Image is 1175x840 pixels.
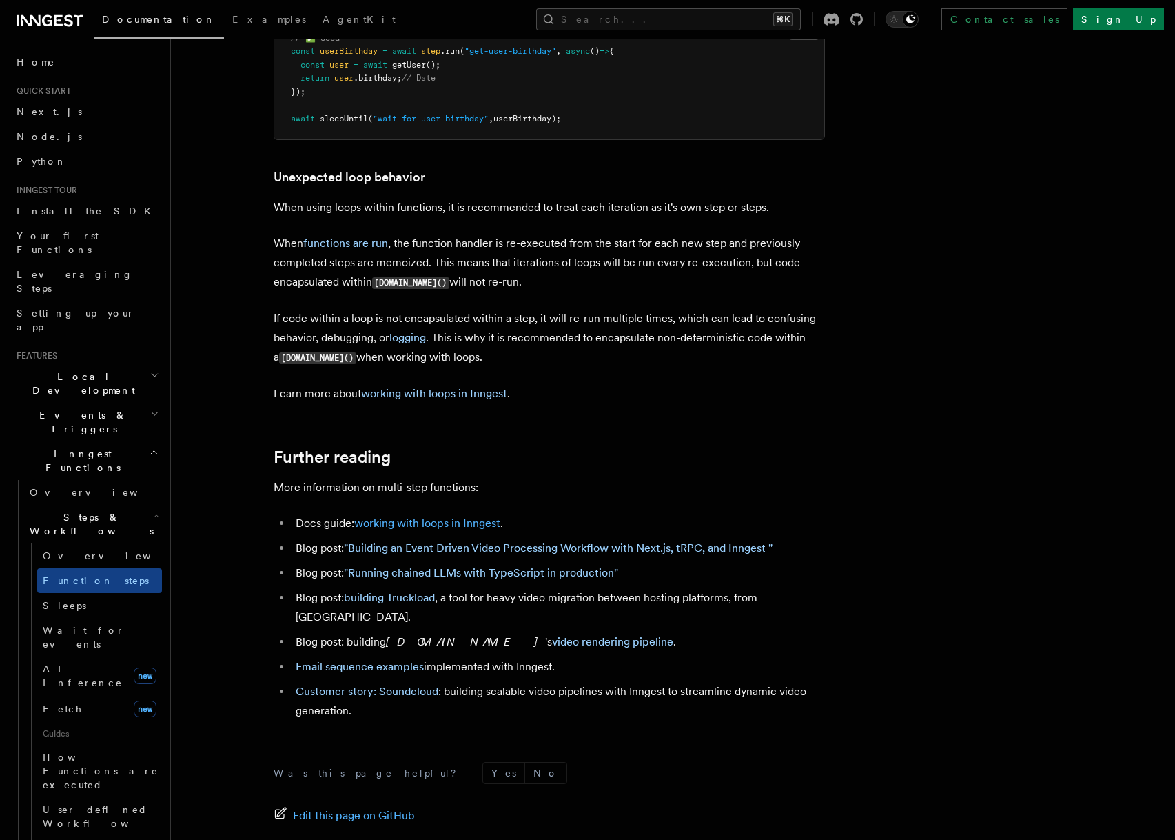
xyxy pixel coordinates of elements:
[323,14,396,25] span: AgentKit
[94,4,224,39] a: Documentation
[43,703,83,714] span: Fetch
[354,60,358,70] span: =
[274,234,825,292] p: When , the function handler is re-executed from the start for each new step and previously comple...
[291,33,340,43] span: // ✅ Good
[525,763,566,783] button: No
[363,60,387,70] span: await
[886,11,919,28] button: Toggle dark mode
[11,86,71,97] span: Quick start
[291,46,315,56] span: const
[37,657,162,695] a: AI Inferencenew
[292,632,825,652] li: Blog post: building 's .
[354,517,500,530] a: working with loops in Inngest
[43,663,123,688] span: AI Inference
[24,505,162,543] button: Steps & Workflows
[296,660,424,673] a: Email sequence examples
[320,46,378,56] span: userBirthday
[43,804,167,829] span: User-defined Workflows
[292,657,825,677] li: implemented with Inngest.
[292,682,825,721] li: : building scalable video pipelines with Inngest to streamline dynamic video generation.
[372,277,449,289] code: [DOMAIN_NAME]()
[30,487,172,498] span: Overview
[11,124,162,149] a: Node.js
[373,114,489,123] span: "wait-for-user-birthday"
[232,14,306,25] span: Examples
[556,46,561,56] span: ,
[292,563,825,583] li: Blog post:
[296,685,438,698] a: Customer story: Soundcloud
[552,635,673,648] a: video rendering pipeline
[37,593,162,618] a: Sleeps
[392,60,426,70] span: getUser
[292,514,825,533] li: Docs guide: .
[134,701,156,717] span: new
[314,4,404,37] a: AgentKit
[274,766,466,780] p: Was this page helpful?
[37,695,162,723] a: Fetchnew
[17,206,159,217] span: Install the SDK
[11,185,77,196] span: Inngest tour
[464,46,556,56] span: "get-user-birthday"
[274,806,415,826] a: Edit this page on GitHub
[43,550,185,561] span: Overview
[300,60,325,70] span: const
[37,618,162,657] a: Wait for events
[11,370,150,397] span: Local Development
[37,745,162,797] a: How Functions are executed
[329,60,349,70] span: user
[274,168,425,187] a: Unexpected loop behavior
[11,223,162,262] a: Your first Functions
[291,87,305,97] span: });
[17,156,67,167] span: Python
[11,199,162,223] a: Install the SDK
[17,230,99,255] span: Your first Functions
[11,50,162,74] a: Home
[11,447,149,474] span: Inngest Functions
[460,46,464,56] span: (
[773,12,793,26] kbd: ⌘K
[24,480,162,505] a: Overview
[489,114,493,123] span: ,
[292,539,825,558] li: Blog post:
[590,46,600,56] span: ()
[344,591,435,604] a: building Truckload
[600,46,609,56] span: =>
[43,625,125,650] span: Wait for events
[300,73,329,83] span: return
[11,441,162,480] button: Inngest Functions
[402,73,436,83] span: // Date
[941,8,1067,30] a: Contact sales
[274,384,825,403] p: Learn more about .
[37,568,162,593] a: Function steps
[102,14,216,25] span: Documentation
[274,309,825,368] p: If code within a loop is not encapsulated within a step, it will re-run multiple times, which can...
[1073,8,1164,30] a: Sign Up
[37,797,162,836] a: User-defined Workflows
[11,408,150,436] span: Events & Triggers
[361,387,507,400] a: working with loops in Inngest
[344,566,618,579] a: "Running chained LLMs with TypeScript in production"
[382,46,387,56] span: =
[426,60,440,70] span: ();
[389,331,426,344] a: logging
[134,668,156,684] span: new
[37,543,162,568] a: Overview
[368,114,373,123] span: (
[37,723,162,745] span: Guides
[11,364,162,403] button: Local Development
[17,269,133,294] span: Leveraging Steps
[493,114,561,123] span: userBirthday);
[11,99,162,124] a: Next.js
[303,237,388,250] a: functions are run
[43,752,159,790] span: How Functions are executed
[11,403,162,441] button: Events & Triggers
[274,198,825,217] p: When using loops within functions, it is recommended to treat each iteration as it's own step or ...
[440,46,460,56] span: .run
[224,4,314,37] a: Examples
[292,588,825,627] li: Blog post: , a tool for heavy video migration between hosting platforms, from [GEOGRAPHIC_DATA].
[11,149,162,174] a: Python
[293,806,415,826] span: Edit this page on GitHub
[609,46,614,56] span: {
[320,114,368,123] span: sleepUntil
[11,262,162,301] a: Leveraging Steps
